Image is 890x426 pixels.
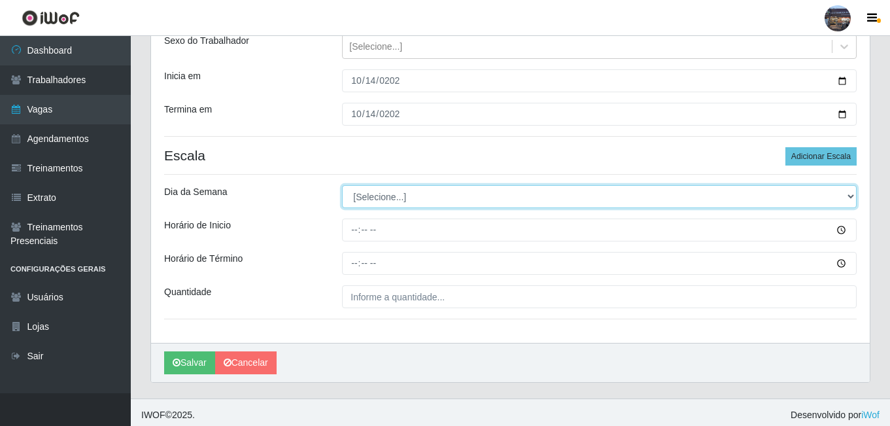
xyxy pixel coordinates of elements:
button: Salvar [164,351,215,374]
label: Sexo do Trabalhador [164,34,249,48]
label: Quantidade [164,285,211,299]
span: IWOF [141,410,165,420]
label: Horário de Inicio [164,219,231,232]
input: 00:00 [342,219,857,241]
label: Inicia em [164,69,201,83]
a: Cancelar [215,351,277,374]
label: Termina em [164,103,212,116]
label: Horário de Término [164,252,243,266]
input: 00:00 [342,252,857,275]
input: 00/00/0000 [342,103,857,126]
span: © 2025 . [141,408,195,422]
label: Dia da Semana [164,185,228,199]
input: Informe a quantidade... [342,285,857,308]
img: CoreUI Logo [22,10,80,26]
a: iWof [861,410,880,420]
span: Desenvolvido por [791,408,880,422]
input: 00/00/0000 [342,69,857,92]
button: Adicionar Escala [785,147,857,166]
h4: Escala [164,147,857,164]
div: [Selecione...] [349,40,402,54]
